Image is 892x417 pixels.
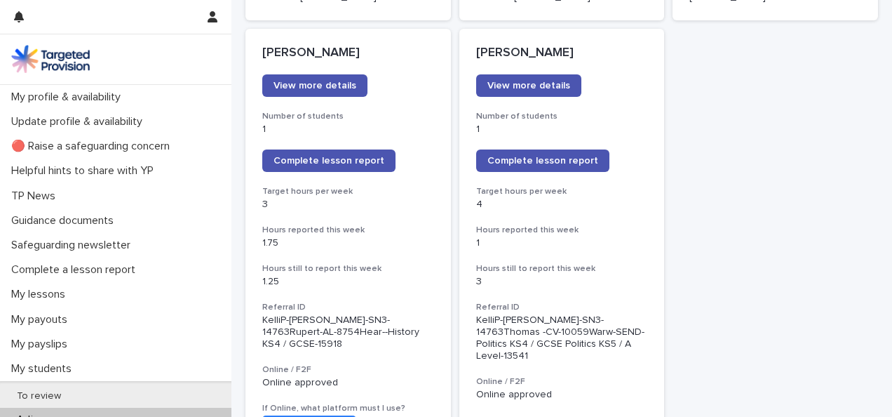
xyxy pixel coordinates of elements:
p: My lessons [6,288,76,301]
p: Update profile & availability [6,115,154,128]
span: Complete lesson report [273,156,384,166]
span: View more details [273,81,356,91]
p: My payouts [6,313,79,326]
h3: Number of students [476,111,648,122]
a: View more details [262,74,367,97]
p: [PERSON_NAME] [262,46,434,61]
a: View more details [476,74,581,97]
h3: Hours still to report this week [262,263,434,274]
span: View more details [487,81,570,91]
h3: Referral ID [262,302,434,313]
a: Complete lesson report [262,150,396,172]
p: 1 [262,124,434,135]
h3: Referral ID [476,302,648,313]
h3: Hours reported this week [476,225,648,236]
p: 1 [476,124,648,135]
p: My profile & availability [6,91,132,104]
img: M5nRWzHhSzIhMunXDL62 [11,45,90,73]
p: My students [6,362,83,376]
p: 1.75 [262,237,434,249]
a: Complete lesson report [476,150,609,172]
p: My payslips [6,338,79,351]
p: To review [6,390,72,402]
p: Helpful hints to share with YP [6,164,165,178]
p: 1.25 [262,276,434,288]
p: 1 [476,237,648,249]
p: Safeguarding newsletter [6,239,142,252]
p: 4 [476,199,648,211]
h3: If Online, what platform must I use? [262,403,434,414]
p: Online approved [262,377,434,389]
h3: Online / F2F [476,376,648,388]
p: Guidance documents [6,214,125,227]
p: [PERSON_NAME] [476,46,648,61]
p: TP News [6,190,67,203]
h3: Online / F2F [262,364,434,376]
p: Complete a lesson report [6,263,147,277]
h3: Hours reported this week [262,225,434,236]
p: KelliP-[PERSON_NAME]-SN3-14763Rupert-AL-8754Hear--History KS4 / GCSE-15918 [262,315,434,350]
h3: Target hours per week [476,186,648,197]
p: Online approved [476,389,648,401]
h3: Number of students [262,111,434,122]
p: 3 [476,276,648,288]
p: KelliP-[PERSON_NAME]-SN3-14763Thomas -CV-10059Warw-SEND-Politics KS4 / GCSE Politics KS5 / A Leve... [476,315,648,362]
span: Complete lesson report [487,156,598,166]
h3: Hours still to report this week [476,263,648,274]
p: 3 [262,199,434,211]
p: 🔴 Raise a safeguarding concern [6,140,181,153]
h3: Target hours per week [262,186,434,197]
